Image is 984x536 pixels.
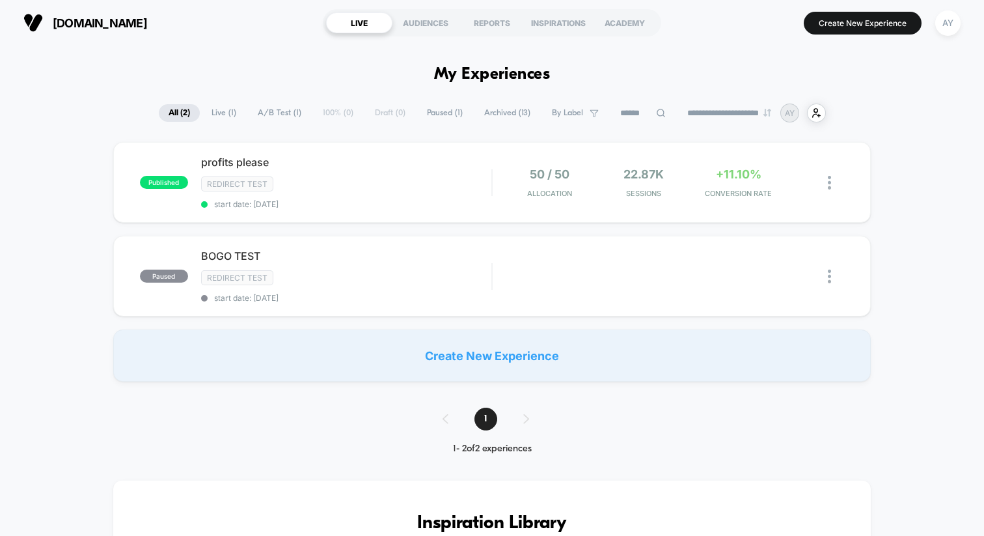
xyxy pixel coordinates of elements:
[201,176,273,191] span: Redirect Test
[716,167,761,181] span: +11.10%
[20,12,151,33] button: [DOMAIN_NAME]
[600,189,688,198] span: Sessions
[140,270,188,283] span: paused
[474,104,540,122] span: Archived ( 13 )
[804,12,922,35] button: Create New Experience
[53,16,147,30] span: [DOMAIN_NAME]
[152,513,832,534] h3: Inspiration Library
[527,189,572,198] span: Allocation
[201,199,491,209] span: start date: [DATE]
[552,108,583,118] span: By Label
[931,10,964,36] button: AY
[623,167,664,181] span: 22.87k
[202,104,246,122] span: Live ( 1 )
[140,176,188,189] span: published
[326,12,392,33] div: LIVE
[474,408,497,430] span: 1
[828,176,831,190] img: close
[201,156,491,169] span: profits please
[530,167,569,181] span: 50 / 50
[113,330,871,382] div: Create New Experience
[430,444,555,455] div: 1 - 2 of 2 experiences
[201,249,491,262] span: BOGO TEST
[525,12,592,33] div: INSPIRATIONS
[159,104,200,122] span: All ( 2 )
[434,65,551,84] h1: My Experiences
[763,109,771,117] img: end
[201,293,491,303] span: start date: [DATE]
[248,104,311,122] span: A/B Test ( 1 )
[392,12,459,33] div: AUDIENCES
[23,13,43,33] img: Visually logo
[828,270,831,283] img: close
[592,12,658,33] div: ACADEMY
[417,104,472,122] span: Paused ( 1 )
[785,108,795,118] p: AY
[201,270,273,285] span: Redirect Test
[935,10,961,36] div: AY
[694,189,782,198] span: CONVERSION RATE
[459,12,525,33] div: REPORTS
